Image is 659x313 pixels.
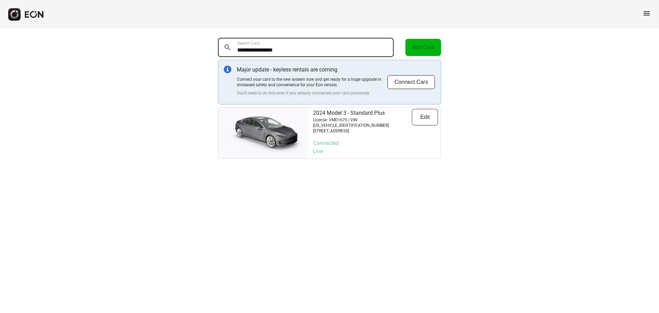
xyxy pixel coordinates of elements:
[224,66,231,73] img: info
[313,128,412,134] p: [STREET_ADDRESS]
[643,9,651,18] span: menu
[218,111,308,155] img: car
[237,90,387,96] p: You'll need to do this even if you already connected your cars previously.
[313,147,438,156] p: Live
[313,117,412,128] p: License: VMD1676 | VIN: [US_VEHICLE_IDENTIFICATION_NUMBER]
[313,139,438,147] p: Connected
[387,75,435,89] button: Connect Cars
[237,41,259,46] label: Search Cars
[237,66,387,74] p: Major update - keyless rentals are coming
[237,77,387,88] p: Connect your cars to the new system now and get ready for a huge upgrade in increased safety and ...
[313,109,412,117] p: 2024 Model 3 - Standard Plus
[412,109,438,125] button: Edit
